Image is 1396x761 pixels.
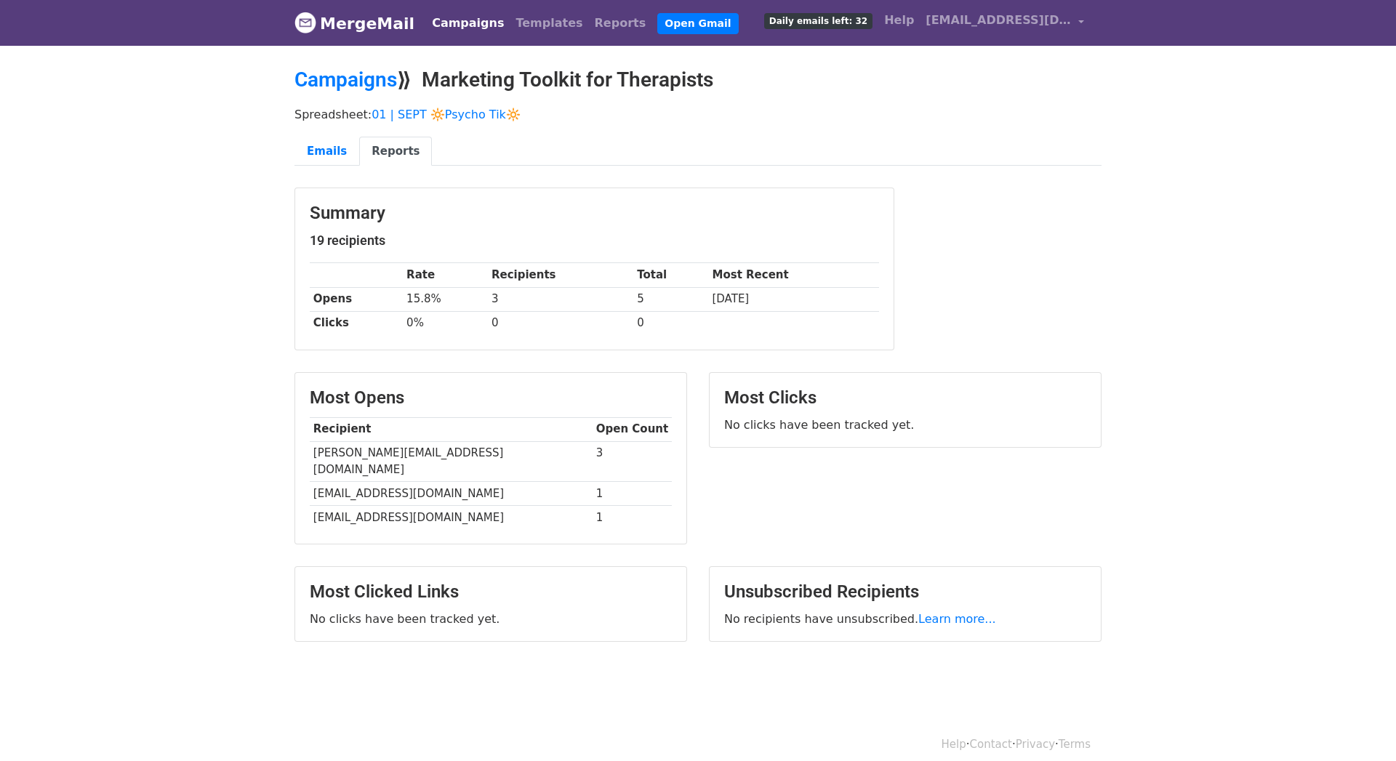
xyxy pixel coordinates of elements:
[294,137,359,166] a: Emails
[709,263,879,287] th: Most Recent
[724,611,1086,627] p: No recipients have unsubscribed.
[426,9,510,38] a: Campaigns
[488,263,633,287] th: Recipients
[724,387,1086,408] h3: Most Clicks
[724,417,1086,432] p: No clicks have been tracked yet.
[310,311,403,335] th: Clicks
[1059,738,1091,751] a: Terms
[310,387,672,408] h3: Most Opens
[593,506,672,530] td: 1
[294,68,397,92] a: Campaigns
[758,6,878,35] a: Daily emails left: 32
[593,441,672,482] td: 3
[633,311,708,335] td: 0
[593,482,672,506] td: 1
[310,233,879,249] h5: 19 recipients
[1016,738,1055,751] a: Privacy
[593,417,672,441] th: Open Count
[764,13,872,29] span: Daily emails left: 32
[310,506,593,530] td: [EMAIL_ADDRESS][DOMAIN_NAME]
[310,611,672,627] p: No clicks have been tracked yet.
[633,263,708,287] th: Total
[878,6,920,35] a: Help
[920,6,1090,40] a: [EMAIL_ADDRESS][DOMAIN_NAME]
[310,287,403,311] th: Opens
[1323,691,1396,761] iframe: Chat Widget
[403,263,488,287] th: Rate
[510,9,588,38] a: Templates
[488,287,633,311] td: 3
[310,482,593,506] td: [EMAIL_ADDRESS][DOMAIN_NAME]
[310,203,879,224] h3: Summary
[918,612,996,626] a: Learn more...
[310,441,593,482] td: [PERSON_NAME][EMAIL_ADDRESS][DOMAIN_NAME]
[589,9,652,38] a: Reports
[310,417,593,441] th: Recipient
[294,12,316,33] img: MergeMail logo
[294,107,1102,122] p: Spreadsheet:
[926,12,1071,29] span: [EMAIL_ADDRESS][DOMAIN_NAME]
[724,581,1086,603] h3: Unsubscribed Recipients
[294,68,1102,92] h2: ⟫ Marketing Toolkit for Therapists
[403,311,488,335] td: 0%
[657,13,738,34] a: Open Gmail
[359,137,432,166] a: Reports
[709,287,879,311] td: [DATE]
[372,108,521,121] a: 01 | SEPT 🔆Psycho Tik🔆
[488,311,633,335] td: 0
[294,8,414,39] a: MergeMail
[633,287,708,311] td: 5
[970,738,1012,751] a: Contact
[403,287,488,311] td: 15.8%
[310,581,672,603] h3: Most Clicked Links
[942,738,966,751] a: Help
